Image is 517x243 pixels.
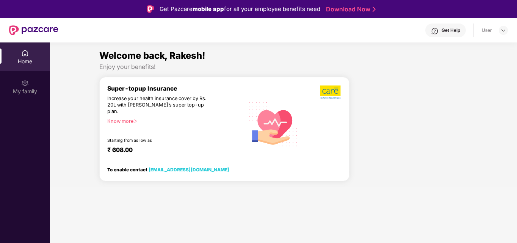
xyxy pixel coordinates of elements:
[9,25,58,35] img: New Pazcare Logo
[99,50,205,61] span: Welcome back, Rakesh!
[99,63,468,71] div: Enjoy your benefits!
[21,49,29,57] img: svg+xml;base64,PHN2ZyBpZD0iSG9tZSIgeG1sbnM9Imh0dHA6Ly93d3cudzMub3JnLzIwMDAvc3ZnIiB3aWR0aD0iMjAiIG...
[107,85,244,92] div: Super-topup Insurance
[147,5,154,13] img: Logo
[149,167,229,172] a: [EMAIL_ADDRESS][DOMAIN_NAME]
[193,5,224,13] strong: mobile app
[244,94,303,154] img: svg+xml;base64,PHN2ZyB4bWxucz0iaHR0cDovL3d3dy53My5vcmcvMjAwMC9zdmciIHhtbG5zOnhsaW5rPSJodHRwOi8vd3...
[107,118,240,124] div: Know more
[326,5,373,13] a: Download Now
[107,96,211,115] div: Increase your health insurance cover by Rs. 20L with [PERSON_NAME]’s super top-up plan.
[107,167,229,172] div: To enable contact
[160,5,320,14] div: Get Pazcare for all your employee benefits need
[21,79,29,87] img: svg+xml;base64,PHN2ZyB3aWR0aD0iMjAiIGhlaWdodD0iMjAiIHZpZXdCb3g9IjAgMCAyMCAyMCIgZmlsbD0ibm9uZSIgeG...
[133,119,138,123] span: right
[107,138,212,143] div: Starting from as low as
[482,27,492,33] div: User
[320,85,342,99] img: b5dec4f62d2307b9de63beb79f102df3.png
[373,5,376,13] img: Stroke
[431,27,439,35] img: svg+xml;base64,PHN2ZyBpZD0iSGVscC0zMngzMiIgeG1sbnM9Imh0dHA6Ly93d3cudzMub3JnLzIwMDAvc3ZnIiB3aWR0aD...
[442,27,460,33] div: Get Help
[500,27,506,33] img: svg+xml;base64,PHN2ZyBpZD0iRHJvcGRvd24tMzJ4MzIiIHhtbG5zPSJodHRwOi8vd3d3LnczLm9yZy8yMDAwL3N2ZyIgd2...
[107,146,237,155] div: ₹ 608.00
